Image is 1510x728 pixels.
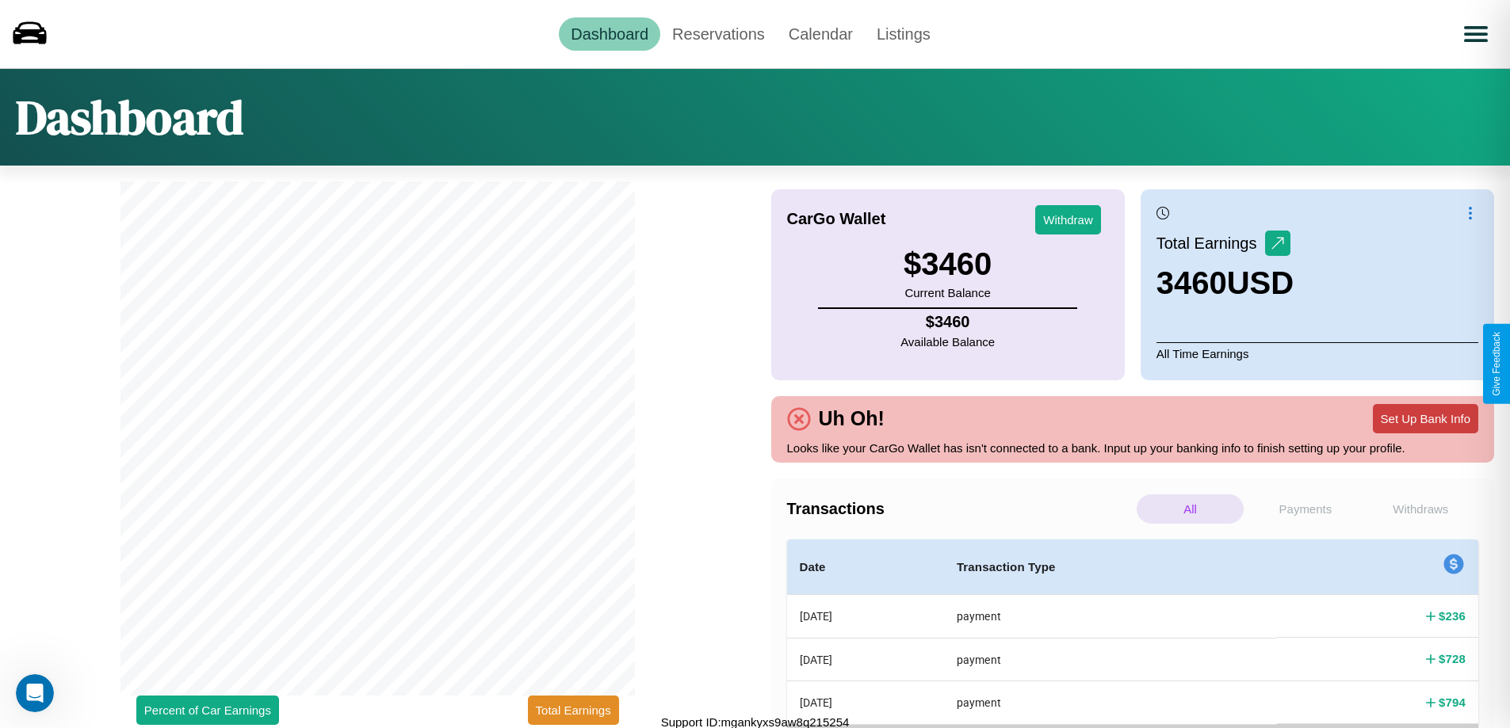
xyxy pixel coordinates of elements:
th: [DATE] [787,638,944,680]
p: Looks like your CarGo Wallet has isn't connected to a bank. Input up your banking info to finish ... [787,437,1479,459]
button: Open menu [1454,12,1498,56]
p: Current Balance [904,282,992,303]
h4: $ 3460 [900,313,995,331]
iframe: Intercom live chat [16,674,54,712]
button: Percent of Car Earnings [136,696,279,725]
p: Withdraws [1367,494,1474,524]
h3: $ 3460 [904,246,992,282]
button: Withdraw [1035,205,1101,234]
a: Dashboard [559,17,660,51]
div: Give Feedback [1491,332,1502,396]
p: Payments [1252,494,1359,524]
a: Calendar [777,17,865,51]
a: Listings [865,17,942,51]
th: [DATE] [787,681,944,724]
th: payment [944,595,1278,638]
p: All [1137,494,1244,524]
th: payment [944,681,1278,724]
button: Set Up Bank Info [1373,404,1478,433]
h4: $ 728 [1439,650,1466,667]
h4: $ 236 [1439,608,1466,624]
h4: $ 794 [1439,694,1466,711]
p: Total Earnings [1156,229,1265,257]
p: All Time Earnings [1156,342,1478,364]
th: payment [944,638,1278,680]
h4: CarGo Wallet [787,210,886,228]
button: Total Earnings [528,696,619,725]
h3: 3460 USD [1156,265,1294,301]
p: Available Balance [900,331,995,353]
a: Reservations [660,17,777,51]
h4: Transaction Type [957,558,1265,577]
h4: Transactions [787,500,1133,518]
h1: Dashboard [16,85,243,150]
h4: Date [800,558,931,577]
h4: Uh Oh! [811,407,893,430]
th: [DATE] [787,595,944,638]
